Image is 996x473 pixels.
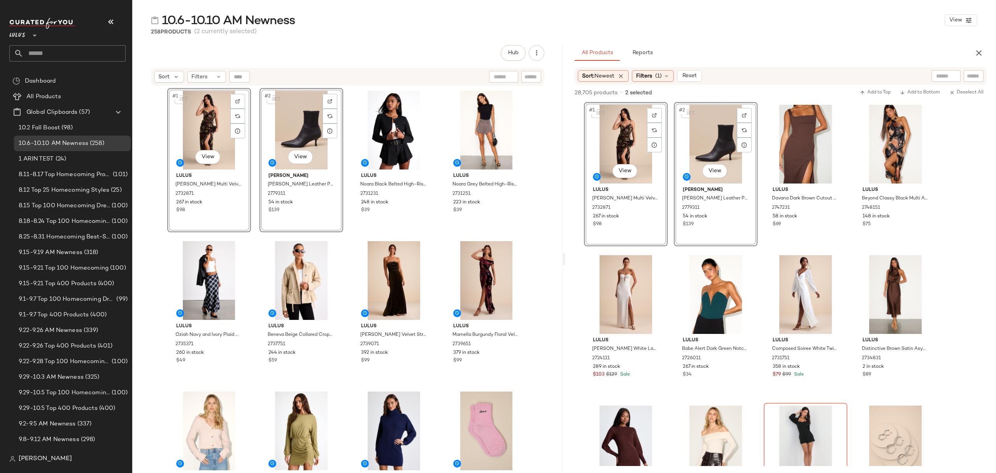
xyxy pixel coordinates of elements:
span: Hub [508,50,519,56]
span: #1 [588,106,596,114]
span: [PERSON_NAME] [19,454,72,464]
span: 9.15-9.21 Top 400 Products [19,279,96,288]
span: 9.22-9.28 Top 100 Homecoming Dresses [19,357,110,366]
span: (258) [88,139,104,148]
span: $99 [361,357,370,364]
span: 2732871 [175,191,194,198]
span: (25) [109,186,122,195]
span: Newest [594,73,614,79]
span: 2737751 [268,341,285,348]
span: #2 [678,106,687,114]
span: • [621,89,622,96]
img: svg%3e [328,99,332,104]
span: Add to Bottom [900,90,940,95]
button: View [612,164,637,178]
button: Add to Top [857,88,894,97]
span: $75 [863,221,871,228]
span: Lulus [863,187,928,194]
span: 2735371 [175,341,193,348]
span: 244 in stock [268,349,296,357]
span: View [618,168,631,174]
span: Lulus [9,26,25,41]
span: Sort: [582,72,614,80]
span: Add to Top [860,90,891,95]
span: Reset [682,73,696,79]
span: 8.11-8.17 Top Homecoming Product [19,170,111,179]
img: svg%3e [151,16,159,24]
span: Lulus [361,323,427,330]
span: 2731231 [360,191,378,198]
span: 148 in stock [863,213,890,220]
img: svg%3e [9,456,16,462]
span: $129 [606,371,617,378]
span: Filters [191,73,207,81]
span: Marnella Burgundy Floral Velvet Burnout Asymmetrical Maxi Dress [452,332,518,339]
span: 9.8-9.14 Homecoming Best-Sellers [19,451,110,460]
span: 9.8-9.12 AM Newness [19,435,79,444]
span: Filters [636,72,652,80]
img: 2747231_01_hero_2025-09-26.jpg [766,105,845,184]
img: 2779311_02_front_2025-10-03.jpg [262,91,340,169]
span: Davana Dark Brown Cutout Midi Dress [772,195,838,202]
span: Lulus [453,173,519,180]
span: (339) [82,326,98,335]
img: svg%3e [235,114,240,118]
span: Lulus [361,173,427,180]
span: [PERSON_NAME] White Lace Cutout Strapless Bustier Maxi Dress [592,346,658,353]
span: Beneva Beige Collared Cropped Trench Coat [268,332,333,339]
img: 2743031_02_front_2025-10-01.jpg [170,392,248,470]
span: #2 [264,92,272,100]
span: #1 [172,92,180,100]
span: Composed Soiree White Twist-Front Long Sleeve Maxi Dress [772,346,838,353]
img: svg%3e [652,128,657,132]
img: 2735371_02_fullbody_2025-10-03.jpg [170,241,248,320]
span: $103 [593,371,605,378]
span: Lulus [683,337,749,344]
img: 2732871_01_hero_2025-10-08.jpg [587,105,665,184]
span: 2 in stock [863,364,884,371]
span: 2739651 [452,341,471,348]
span: $39 [361,207,370,214]
img: 2724111_02_front_2025-09-26.jpg [587,255,665,334]
span: 9.29-10.3 AM Newness [19,373,84,382]
span: 2779311 [682,205,700,212]
span: 258 [151,29,161,35]
span: 8.18-8.24 Top 100 Homecoming Dresses [19,217,110,226]
img: 2726011_02_front_2025-09-26.jpg [677,255,755,334]
span: (100) [110,201,128,210]
img: 2748151_01_hero_2025-09-26.jpg [856,105,935,184]
button: View [288,150,313,164]
span: 2724111 [592,355,610,362]
span: (101) [111,170,128,179]
span: View [294,154,307,160]
span: Sale [793,372,804,377]
span: 9.1-9.7 Top 400 Products [19,311,89,319]
span: (298) [79,435,95,444]
span: SET [271,97,281,102]
span: 358 in stock [773,364,800,371]
img: 2731231_02_front_2025-09-30.jpg [355,91,433,169]
span: [PERSON_NAME] Multi Velvet Jacquard Ruffled Maxi Dress [592,195,658,202]
img: svg%3e [12,77,20,85]
span: Global Clipboards [26,108,77,117]
span: 8.15 Top 100 Homecoming Dresses [19,201,110,210]
span: Deselect All [949,90,984,95]
button: SET [267,95,284,104]
span: (24) [54,155,67,164]
span: (100) [109,264,126,273]
button: View [702,164,727,178]
span: Lulus [453,323,519,330]
span: Oziah Navy and Ivory Plaid Mid-Rise Maxi Skirt [175,332,241,339]
span: (337) [76,420,92,429]
button: View [945,14,977,26]
span: Lulus [773,187,838,194]
span: $79 [773,371,781,378]
button: SET [591,109,608,118]
span: 9.22-9.26 Top 400 Products [19,342,96,351]
span: SET [178,97,188,102]
span: 223 in stock [453,199,480,206]
span: 2779311 [268,191,285,198]
button: Add to Bottom [897,88,943,97]
span: 2 selected [625,89,652,97]
span: 2734831 [862,355,881,362]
